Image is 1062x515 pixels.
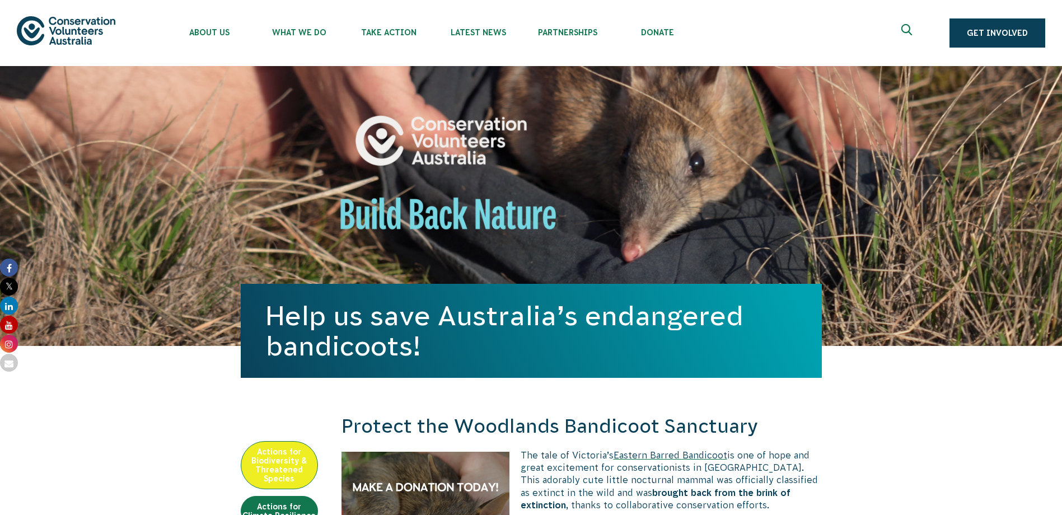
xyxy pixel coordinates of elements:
button: Expand search box Close search box [895,20,921,46]
h2: Protect the Woodlands Bandicoot Sanctuary [341,413,822,440]
span: The tale of Victoria’s [521,450,614,460]
span: About Us [165,28,254,37]
span: is one of hope and great excitement for conservationists in [GEOGRAPHIC_DATA]. This adorably cute... [521,450,818,498]
a: Eastern Barred Bandicoot [614,450,727,460]
a: Actions for Biodiversity & Threatened Species [241,441,318,489]
a: Get Involved [949,18,1045,48]
span: Expand search box [901,24,915,42]
span: Take Action [344,28,433,37]
span: brought back from the brink of extinction [521,488,790,510]
img: logo.svg [17,16,115,45]
span: , thanks to collaborative conservation efforts. [566,500,769,510]
h1: Help us save Australia’s endangered bandicoots! [265,301,797,361]
span: What We Do [254,28,344,37]
span: Latest News [433,28,523,37]
span: Donate [612,28,702,37]
span: Partnerships [523,28,612,37]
